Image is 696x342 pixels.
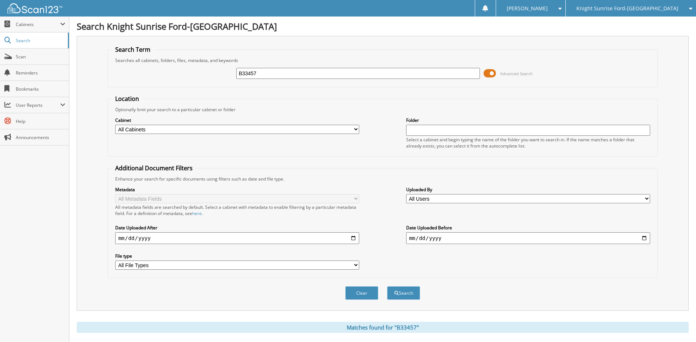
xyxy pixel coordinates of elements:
button: Clear [345,286,378,300]
label: Metadata [115,186,359,193]
div: Matches found for "B33457" [77,322,689,333]
div: All metadata fields are searched by default. Select a cabinet with metadata to enable filtering b... [115,204,359,217]
iframe: Chat Widget [659,307,696,342]
button: Search [387,286,420,300]
label: File type [115,253,359,259]
div: Enhance your search for specific documents using filters such as date and file type. [112,176,653,182]
span: Scan [16,54,65,60]
label: Date Uploaded After [115,225,359,231]
span: Knight Sunrise Ford-[GEOGRAPHIC_DATA] [576,6,678,11]
label: Uploaded By [406,186,650,193]
h1: Search Knight Sunrise Ford-[GEOGRAPHIC_DATA] [77,20,689,32]
input: start [115,232,359,244]
span: [PERSON_NAME] [507,6,548,11]
div: Searches all cabinets, folders, files, metadata, and keywords [112,57,653,63]
span: Advanced Search [500,71,533,76]
label: Folder [406,117,650,123]
span: Bookmarks [16,86,65,92]
span: User Reports [16,102,60,108]
input: end [406,232,650,244]
span: Announcements [16,134,65,141]
label: Date Uploaded Before [406,225,650,231]
div: Optionally limit your search to a particular cabinet or folder [112,106,653,113]
label: Cabinet [115,117,359,123]
a: here [192,210,202,217]
legend: Search Term [112,46,154,54]
img: scan123-logo-white.svg [7,3,62,13]
div: Select a cabinet and begin typing the name of the folder you want to search in. If the name match... [406,137,650,149]
span: Reminders [16,70,65,76]
span: Cabinets [16,21,60,28]
legend: Location [112,95,143,103]
span: Search [16,37,64,44]
span: Help [16,118,65,124]
legend: Additional Document Filters [112,164,196,172]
